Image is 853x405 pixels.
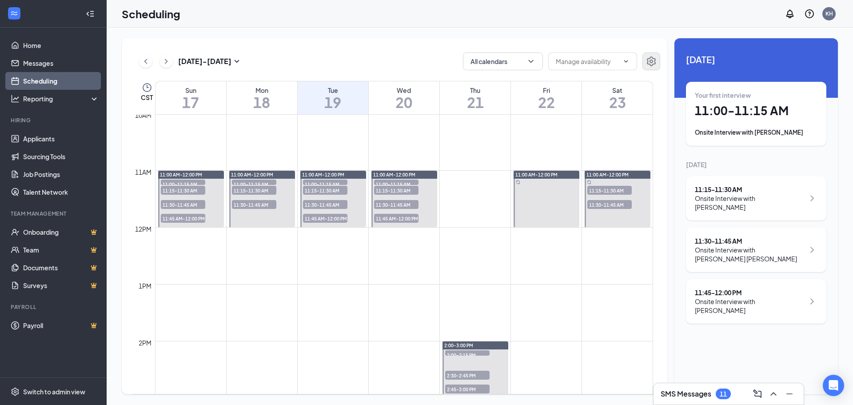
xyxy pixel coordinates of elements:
h1: 11:00 - 11:15 AM [695,103,817,118]
svg: Settings [11,387,20,396]
h3: SMS Messages [661,389,711,399]
svg: SmallChevronDown [231,56,242,67]
a: PayrollCrown [23,317,99,334]
div: 11 [720,390,727,398]
span: 2:00-3:00 PM [444,342,473,349]
div: Hiring [11,116,97,124]
div: Wed [369,86,439,95]
div: Sat [582,86,653,95]
h3: [DATE] - [DATE] [178,56,231,66]
div: Team Management [11,210,97,217]
div: KH [825,10,833,17]
span: 11:00 AM-12:00 PM [160,172,202,178]
span: 11:00-11:15 AM [303,180,347,188]
svg: ChevronDown [622,58,630,65]
a: August 17, 2025 [155,81,226,114]
svg: Collapse [86,9,95,18]
h1: 17 [155,95,226,110]
span: 11:15-11:30 AM [161,186,205,195]
a: OnboardingCrown [23,223,99,241]
div: Sun [155,86,226,95]
span: 11:45 AM-12:00 PM [374,214,419,223]
h1: 21 [440,95,510,110]
h1: Scheduling [122,6,180,21]
span: 11:00 AM-12:00 PM [586,172,629,178]
span: 11:00 AM-12:00 PM [515,172,558,178]
span: 11:00-11:15 AM [161,180,205,188]
button: ChevronLeft [139,55,152,68]
a: TeamCrown [23,241,99,259]
span: 11:45 AM-12:00 PM [161,214,205,223]
a: Sourcing Tools [23,148,99,165]
span: 11:00-11:15 AM [232,180,276,188]
div: Open Intercom Messenger [823,375,844,396]
div: Fri [511,86,582,95]
button: ComposeMessage [750,387,765,401]
div: Payroll [11,303,97,311]
span: 11:15-11:30 AM [303,186,347,195]
span: 11:45 AM-12:00 PM [303,214,347,223]
svg: Minimize [784,389,795,399]
span: 2:45-3:00 PM [445,385,490,393]
div: Onsite Interview with [PERSON_NAME] [PERSON_NAME] [695,245,805,263]
svg: WorkstreamLogo [10,9,19,18]
div: Switch to admin view [23,387,85,396]
div: 11:30 - 11:45 AM [695,237,805,245]
span: 11:00 AM-12:00 PM [302,172,344,178]
svg: ChevronRight [807,245,817,255]
h1: 23 [582,95,653,110]
div: Onsite Interview with [PERSON_NAME] [695,297,805,315]
div: Onsite Interview with [PERSON_NAME] [695,194,805,212]
span: 11:30-11:45 AM [587,200,632,209]
a: August 23, 2025 [582,81,653,114]
div: Thu [440,86,510,95]
a: Job Postings [23,165,99,183]
span: 11:15-11:30 AM [232,186,276,195]
svg: ChevronRight [162,56,171,67]
span: 11:30-11:45 AM [374,200,419,209]
input: Manage availability [556,56,619,66]
div: Tue [298,86,368,95]
a: Messages [23,54,99,72]
svg: ChevronLeft [141,56,150,67]
button: Settings [642,52,660,70]
button: All calendarsChevronDown [463,52,543,70]
button: ChevronUp [766,387,781,401]
button: ChevronRight [159,55,173,68]
div: 1pm [137,281,153,291]
a: August 22, 2025 [511,81,582,114]
a: SurveysCrown [23,277,99,294]
svg: Sync [587,180,591,184]
a: August 21, 2025 [440,81,510,114]
span: [DATE] [686,52,826,66]
button: Minimize [782,387,797,401]
a: August 20, 2025 [369,81,439,114]
span: 2:30-2:45 PM [445,371,490,380]
svg: ChevronRight [807,193,817,204]
span: 11:30-11:45 AM [232,200,276,209]
h1: 18 [227,95,297,110]
div: 12pm [133,224,153,234]
div: Mon [227,86,297,95]
div: Reporting [23,94,100,103]
span: 2:00-2:15 PM [445,350,490,359]
span: CST [141,93,153,102]
span: 11:00 AM-12:00 PM [231,172,273,178]
svg: Sync [516,180,520,184]
a: Talent Network [23,183,99,201]
span: 11:00-11:15 AM [374,180,419,188]
h1: 19 [298,95,368,110]
a: DocumentsCrown [23,259,99,277]
svg: ComposeMessage [752,389,763,399]
div: 11:45 - 12:00 PM [695,288,805,297]
svg: Notifications [785,8,795,19]
div: 2pm [137,338,153,348]
span: 11:30-11:45 AM [303,200,347,209]
div: 11am [133,167,153,177]
span: 11:15-11:30 AM [374,186,419,195]
h1: 22 [511,95,582,110]
svg: ChevronRight [807,296,817,307]
div: Your first interview [695,91,817,100]
span: 11:30-11:45 AM [161,200,205,209]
